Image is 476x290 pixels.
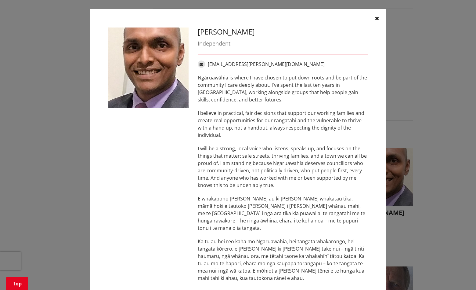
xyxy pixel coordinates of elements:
p: E whakapono [PERSON_NAME] au ki [PERSON_NAME] whakatau tika, māmā hoki e tautoko [PERSON_NAME] i ... [198,195,368,232]
a: [EMAIL_ADDRESS][PERSON_NAME][DOMAIN_NAME] [208,61,325,68]
p: Ngāruawāhia is where I have chosen to put down roots and be part of the community I care deeply a... [198,74,368,103]
h3: [PERSON_NAME] [198,28,368,36]
div: Independent [198,39,368,48]
a: Top [6,277,28,290]
p: I believe in practical, fair decisions that support our working families and create real opportun... [198,109,368,139]
p: Ka tū au hei reo kaha mō Ngāruawāhia, hei tangata whakarongo, hei tangata kōrero, e [PERSON_NAME]... [198,238,368,282]
iframe: Messenger Launcher [448,264,470,286]
p: I will be a strong, local voice who listens, speaks up, and focuses on the things that matter: sa... [198,145,368,189]
img: WO-W-NN__SUDHAN_G__tXp8d [108,28,189,108]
